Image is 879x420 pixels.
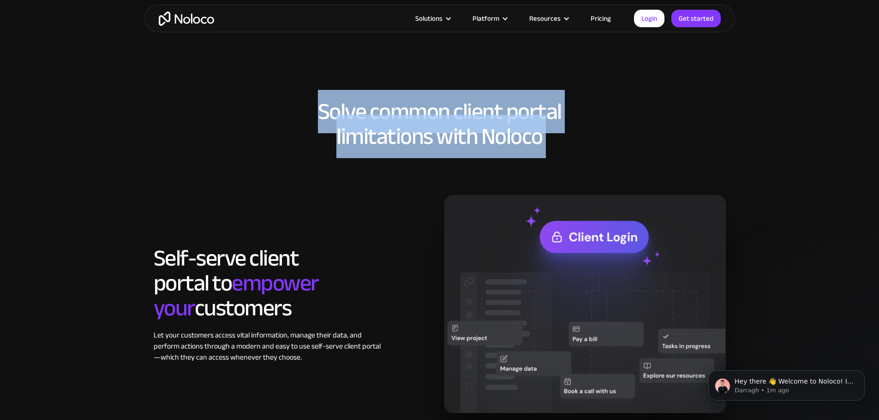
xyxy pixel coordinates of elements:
[159,12,214,26] a: home
[671,10,721,27] a: Get started
[694,351,879,415] iframe: Intercom notifications message
[579,12,622,24] a: Pricing
[154,330,387,363] div: Let your customers access vital information, manage their data, and perform actions through a mod...
[634,10,664,27] a: Login
[461,12,518,24] div: Platform
[415,12,442,24] div: Solutions
[154,246,387,320] h2: Self-serve client portal to customers
[404,12,461,24] div: Solutions
[154,261,319,330] span: empower your
[529,12,561,24] div: Resources
[154,99,726,149] h2: Solve common client portal limitations with Noloco
[472,12,499,24] div: Platform
[518,12,579,24] div: Resources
